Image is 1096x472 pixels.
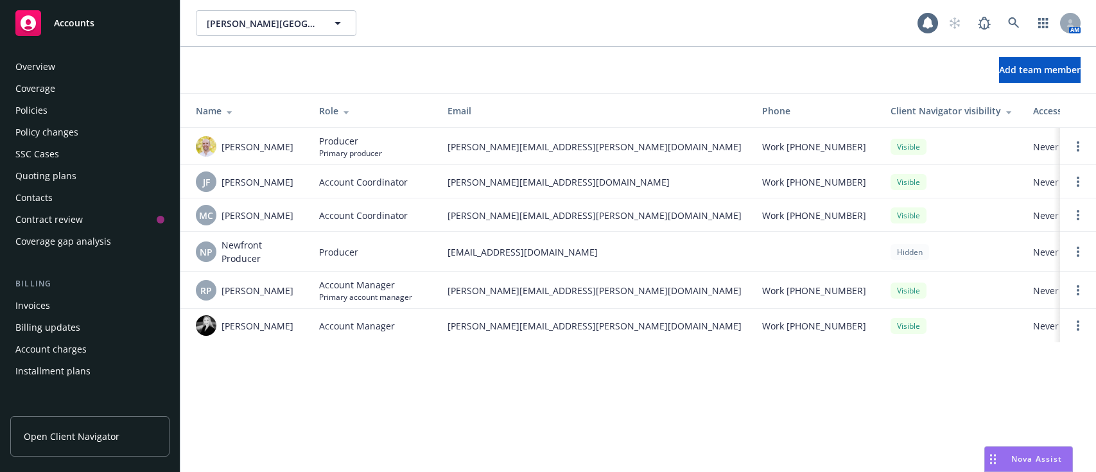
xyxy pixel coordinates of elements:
[1070,207,1086,223] a: Open options
[196,315,216,336] img: photo
[985,447,1001,471] div: Drag to move
[15,78,55,99] div: Coverage
[762,284,866,297] span: Work [PHONE_NUMBER]
[15,166,76,186] div: Quoting plans
[1011,453,1062,464] span: Nova Assist
[1070,139,1086,154] a: Open options
[222,319,293,333] span: [PERSON_NAME]
[10,317,170,338] a: Billing updates
[10,144,170,164] a: SSC Cases
[319,104,427,118] div: Role
[319,245,358,259] span: Producer
[15,57,55,77] div: Overview
[196,104,299,118] div: Name
[448,104,742,118] div: Email
[15,361,91,381] div: Installment plans
[762,175,866,189] span: Work [PHONE_NUMBER]
[971,10,997,36] a: Report a Bug
[448,284,742,297] span: [PERSON_NAME][EMAIL_ADDRESS][PERSON_NAME][DOMAIN_NAME]
[207,17,318,30] span: [PERSON_NAME][GEOGRAPHIC_DATA], LLC
[762,140,866,153] span: Work [PHONE_NUMBER]
[1070,283,1086,298] a: Open options
[891,207,926,223] div: Visible
[15,209,83,230] div: Contract review
[15,339,87,360] div: Account charges
[891,139,926,155] div: Visible
[1070,318,1086,333] a: Open options
[222,209,293,222] span: [PERSON_NAME]
[1001,10,1027,36] a: Search
[15,144,59,164] div: SSC Cases
[10,78,170,99] a: Coverage
[15,100,48,121] div: Policies
[891,174,926,190] div: Visible
[200,284,212,297] span: RP
[24,430,119,443] span: Open Client Navigator
[10,231,170,252] a: Coverage gap analysis
[10,277,170,290] div: Billing
[15,317,80,338] div: Billing updates
[762,209,866,222] span: Work [PHONE_NUMBER]
[10,295,170,316] a: Invoices
[10,100,170,121] a: Policies
[319,175,408,189] span: Account Coordinator
[319,292,412,302] span: Primary account manager
[448,209,742,222] span: [PERSON_NAME][EMAIL_ADDRESS][PERSON_NAME][DOMAIN_NAME]
[196,136,216,157] img: photo
[222,175,293,189] span: [PERSON_NAME]
[222,284,293,297] span: [PERSON_NAME]
[984,446,1073,472] button: Nova Assist
[319,148,382,159] span: Primary producer
[448,319,742,333] span: [PERSON_NAME][EMAIL_ADDRESS][PERSON_NAME][DOMAIN_NAME]
[942,10,968,36] a: Start snowing
[199,209,213,222] span: MC
[10,122,170,143] a: Policy changes
[203,175,210,189] span: JF
[15,295,50,316] div: Invoices
[319,278,412,292] span: Account Manager
[15,122,78,143] div: Policy changes
[15,188,53,208] div: Contacts
[762,319,866,333] span: Work [PHONE_NUMBER]
[762,104,870,118] div: Phone
[10,57,170,77] a: Overview
[448,175,742,189] span: [PERSON_NAME][EMAIL_ADDRESS][DOMAIN_NAME]
[319,319,395,333] span: Account Manager
[999,64,1081,76] span: Add team member
[10,361,170,381] a: Installment plans
[319,209,408,222] span: Account Coordinator
[891,318,926,334] div: Visible
[54,18,94,28] span: Accounts
[10,188,170,208] a: Contacts
[891,244,929,260] div: Hidden
[15,231,111,252] div: Coverage gap analysis
[999,57,1081,83] button: Add team member
[1070,244,1086,259] a: Open options
[222,140,293,153] span: [PERSON_NAME]
[891,104,1013,118] div: Client Navigator visibility
[10,209,170,230] a: Contract review
[10,339,170,360] a: Account charges
[10,166,170,186] a: Quoting plans
[1070,174,1086,189] a: Open options
[319,134,382,148] span: Producer
[448,245,742,259] span: [EMAIL_ADDRESS][DOMAIN_NAME]
[1031,10,1056,36] a: Switch app
[200,245,213,259] span: NP
[196,10,356,36] button: [PERSON_NAME][GEOGRAPHIC_DATA], LLC
[448,140,742,153] span: [PERSON_NAME][EMAIL_ADDRESS][PERSON_NAME][DOMAIN_NAME]
[891,283,926,299] div: Visible
[10,5,170,41] a: Accounts
[222,238,299,265] span: Newfront Producer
